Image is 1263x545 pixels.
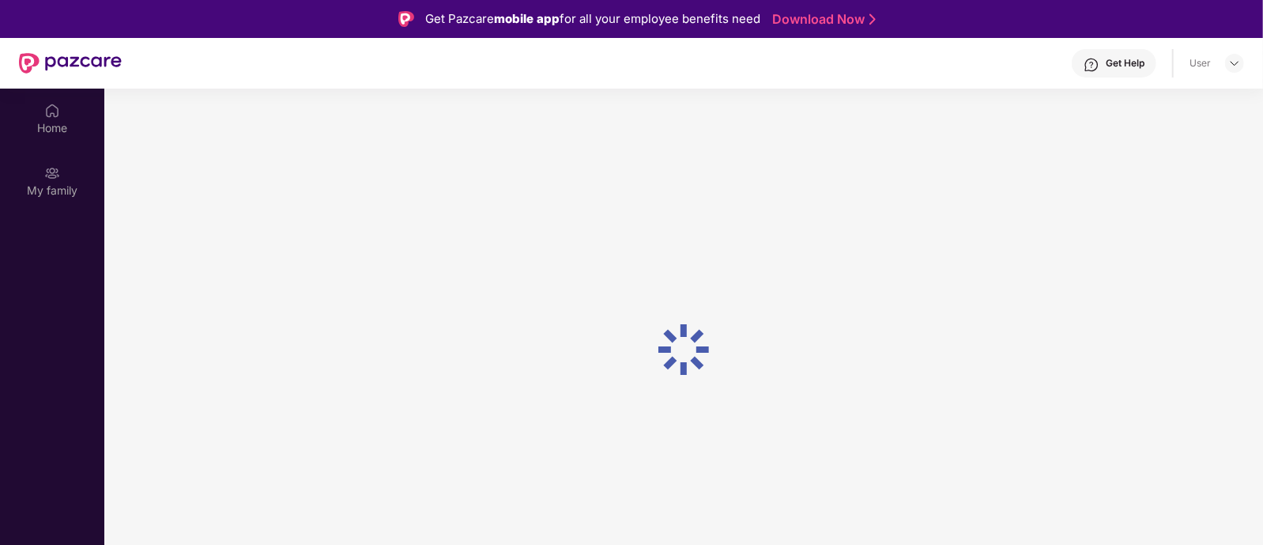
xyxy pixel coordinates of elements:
a: Download Now [772,11,871,28]
div: Get Help [1106,57,1144,70]
img: svg+xml;base64,PHN2ZyBpZD0iSGVscC0zMngzMiIgeG1sbnM9Imh0dHA6Ly93d3cudzMub3JnLzIwMDAvc3ZnIiB3aWR0aD... [1084,57,1099,73]
div: Get Pazcare for all your employee benefits need [425,9,760,28]
img: svg+xml;base64,PHN2ZyB3aWR0aD0iMjAiIGhlaWdodD0iMjAiIHZpZXdCb3g9IjAgMCAyMCAyMCIgZmlsbD0ibm9uZSIgeG... [44,165,60,181]
img: Logo [398,11,414,27]
img: New Pazcare Logo [19,53,122,74]
img: svg+xml;base64,PHN2ZyBpZD0iRHJvcGRvd24tMzJ4MzIiIHhtbG5zPSJodHRwOi8vd3d3LnczLm9yZy8yMDAwL3N2ZyIgd2... [1228,57,1241,70]
img: svg+xml;base64,PHN2ZyBpZD0iSG9tZSIgeG1sbnM9Imh0dHA6Ly93d3cudzMub3JnLzIwMDAvc3ZnIiB3aWR0aD0iMjAiIG... [44,103,60,119]
img: Stroke [869,11,876,28]
strong: mobile app [494,11,560,26]
div: User [1189,57,1211,70]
